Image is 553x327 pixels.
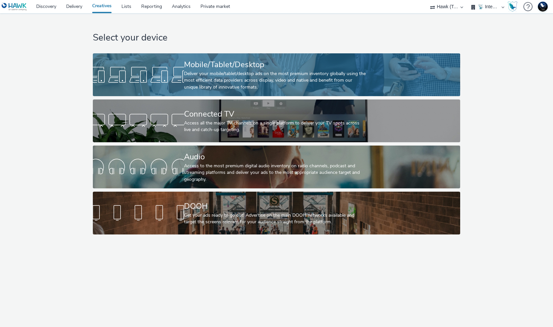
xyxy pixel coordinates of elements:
[184,108,366,120] div: Connected TV
[93,32,460,44] h1: Select your device
[184,120,366,133] div: Access all the major TV channels on a single platform to deliver your TV spots across live and ca...
[184,163,366,183] div: Access to the most premium digital audio inventory on radio channels, podcast and streaming platf...
[2,3,27,11] img: undefined Logo
[93,146,460,188] a: AudioAccess to the most premium digital audio inventory on radio channels, podcast and streaming ...
[93,192,460,234] a: DOOHGet your ads ready to go out! Advertise on the main DOOH networks available and target the sc...
[508,1,520,12] a: Hawk Academy
[538,2,548,12] img: Support Hawk
[184,59,366,70] div: Mobile/Tablet/Desktop
[508,1,517,12] img: Hawk Academy
[93,53,460,96] a: Mobile/Tablet/DesktopDeliver your mobile/tablet/desktop ads on the most premium inventory globall...
[184,201,366,212] div: DOOH
[93,99,460,142] a: Connected TVAccess all the major TV channels on a single platform to deliver your TV spots across...
[184,212,366,226] div: Get your ads ready to go out! Advertise on the main DOOH networks available and target the screen...
[184,70,366,91] div: Deliver your mobile/tablet/desktop ads on the most premium inventory globally using the most effi...
[184,151,366,163] div: Audio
